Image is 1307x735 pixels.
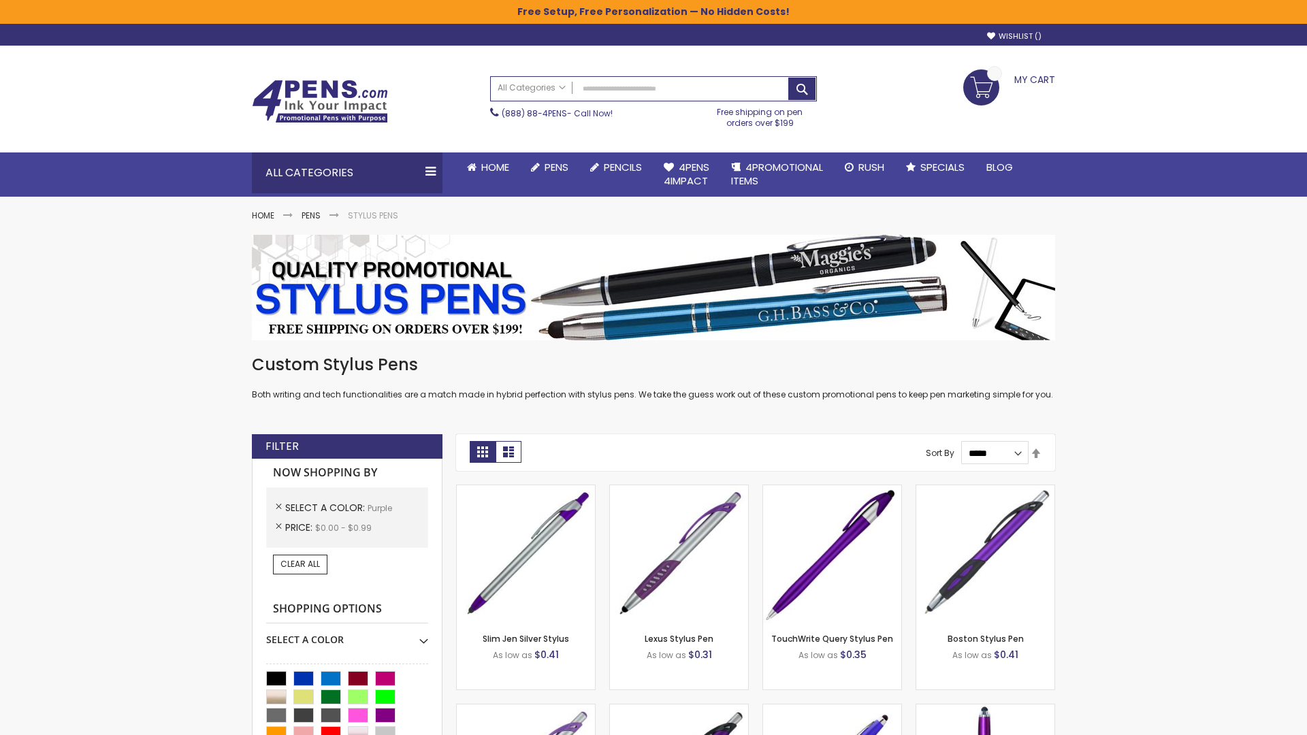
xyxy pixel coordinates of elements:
[948,633,1024,644] a: Boston Stylus Pen
[986,160,1013,174] span: Blog
[280,558,320,570] span: Clear All
[285,521,315,534] span: Price
[545,160,568,174] span: Pens
[916,704,1054,715] a: TouchWrite Command Stylus Pen-Purple
[771,633,893,644] a: TouchWrite Query Stylus Pen
[610,485,748,496] a: Lexus Stylus Pen-Purple
[252,80,388,123] img: 4Pens Custom Pens and Promotional Products
[520,152,579,182] a: Pens
[926,447,954,459] label: Sort By
[952,649,992,661] span: As low as
[493,649,532,661] span: As low as
[470,441,496,463] strong: Grid
[720,152,834,197] a: 4PROMOTIONALITEMS
[348,210,398,221] strong: Stylus Pens
[763,485,901,623] img: TouchWrite Query Stylus Pen-Purple
[252,354,1055,401] div: Both writing and tech functionalities are a match made in hybrid perfection with stylus pens. We ...
[302,210,321,221] a: Pens
[763,485,901,496] a: TouchWrite Query Stylus Pen-Purple
[645,633,713,644] a: Lexus Stylus Pen
[834,152,895,182] a: Rush
[664,160,709,188] span: 4Pens 4impact
[610,485,748,623] img: Lexus Stylus Pen-Purple
[610,704,748,715] a: Lexus Metallic Stylus Pen-Purple
[534,648,559,661] span: $0.41
[840,648,867,661] span: $0.35
[647,649,686,661] span: As low as
[703,101,818,129] div: Free shipping on pen orders over $199
[994,648,1018,661] span: $0.41
[916,485,1054,496] a: Boston Stylus Pen-Purple
[858,160,884,174] span: Rush
[265,439,299,454] strong: Filter
[252,354,1055,376] h1: Custom Stylus Pens
[798,649,838,661] span: As low as
[498,82,566,93] span: All Categories
[916,485,1054,623] img: Boston Stylus Pen-Purple
[457,704,595,715] a: Boston Silver Stylus Pen-Purple
[731,160,823,188] span: 4PROMOTIONAL ITEMS
[252,235,1055,340] img: Stylus Pens
[920,160,965,174] span: Specials
[579,152,653,182] a: Pencils
[457,485,595,623] img: Slim Jen Silver Stylus-Purple
[763,704,901,715] a: Sierra Stylus Twist Pen-Purple
[266,459,428,487] strong: Now Shopping by
[604,160,642,174] span: Pencils
[368,502,392,514] span: Purple
[987,31,1042,42] a: Wishlist
[483,633,569,644] a: Slim Jen Silver Stylus
[285,501,368,514] span: Select A Color
[266,595,428,624] strong: Shopping Options
[502,108,567,119] a: (888) 88-4PENS
[502,108,613,119] span: - Call Now!
[266,623,428,647] div: Select A Color
[975,152,1024,182] a: Blog
[315,522,372,534] span: $0.00 - $0.99
[481,160,509,174] span: Home
[688,648,712,661] span: $0.31
[457,485,595,496] a: Slim Jen Silver Stylus-Purple
[895,152,975,182] a: Specials
[252,210,274,221] a: Home
[491,77,572,99] a: All Categories
[653,152,720,197] a: 4Pens4impact
[273,555,327,574] a: Clear All
[456,152,520,182] a: Home
[252,152,442,193] div: All Categories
